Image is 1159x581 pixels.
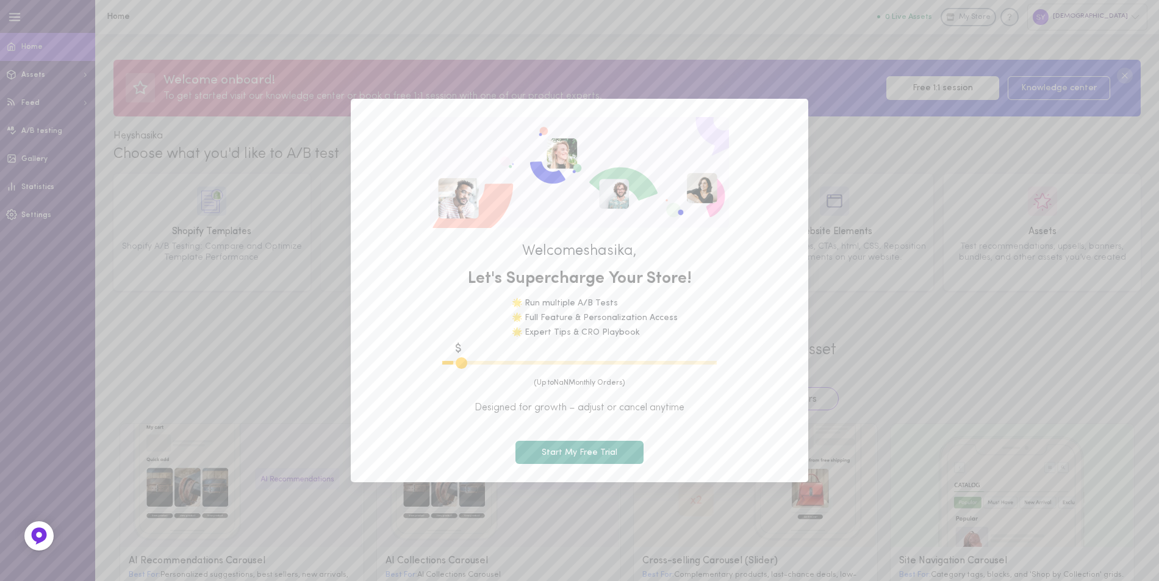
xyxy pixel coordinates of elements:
[30,527,48,545] img: Feedback Button
[455,341,461,357] span: $
[512,329,678,337] div: 🌟 Expert Tips & CRO Playbook
[369,401,790,415] span: Designed for growth – adjust or cancel anytime
[515,441,644,465] button: Start My Free Trial
[369,268,790,291] span: Let's Supercharge Your Store!
[512,299,678,308] div: 🌟 Run multiple A/B Tests
[512,314,678,323] div: 🌟 Full Feature & Personalization Access
[369,243,790,259] span: Welcome shasika ,
[369,378,790,388] span: (Up to NaN Monthly Orders)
